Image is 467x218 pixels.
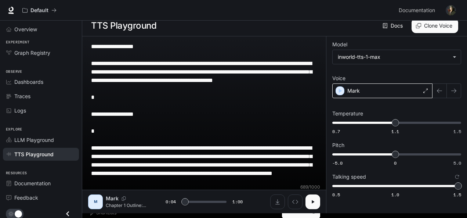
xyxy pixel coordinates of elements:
div: M [90,196,101,208]
span: 5.0 [453,160,461,166]
span: 0 [394,160,397,166]
a: Dashboards [3,75,79,88]
button: Inspect [288,194,303,209]
button: Reset to default [453,173,461,181]
span: 1.0 [391,192,399,198]
span: Overview [14,25,37,33]
p: Pitch [332,143,344,148]
span: -5.0 [332,160,343,166]
button: Clone Voice [412,18,458,33]
a: TTS Playground [3,148,79,161]
span: Dashboards [14,78,43,86]
span: 0.7 [332,128,340,135]
a: Documentation [396,3,441,18]
a: Overview [3,23,79,36]
span: Documentation [399,6,435,15]
button: Download audio [270,194,285,209]
span: 0:04 [166,198,176,206]
a: LLM Playground [3,133,79,146]
p: Chapter 1 Outline: Fuku, a [DEMOGRAPHIC_DATA] boy from the capital of the Northern Tribe, watched... [106,202,148,208]
p: Mark [347,87,360,94]
span: Feedback [14,194,38,201]
a: Documentation [3,177,79,190]
p: Mark [106,195,119,202]
a: Docs [381,18,406,33]
p: Default [30,7,48,14]
p: Voice [332,76,345,81]
span: 1:00 [232,198,243,206]
a: Graph Registry [3,46,79,59]
span: Logs [14,107,26,114]
span: Graph Registry [14,49,50,57]
a: Traces [3,90,79,103]
div: inworld-tts-1-max [333,50,461,64]
p: Talking speed [332,174,366,179]
span: TTS Playground [14,150,54,158]
span: 1.5 [453,128,461,135]
span: 1.1 [391,128,399,135]
img: User avatar [446,5,456,15]
span: Dark mode toggle [15,210,22,218]
span: 1.5 [453,192,461,198]
span: Traces [14,92,30,100]
div: inworld-tts-1-max [338,53,449,61]
a: Logs [3,104,79,117]
h1: TTS Playground [91,18,156,33]
button: User avatar [444,3,458,18]
p: Temperature [332,111,363,116]
button: All workspaces [19,3,60,18]
p: Model [332,42,347,47]
a: Feedback [3,191,79,204]
span: LLM Playground [14,136,54,144]
span: Documentation [14,179,51,187]
button: Copy Voice ID [119,196,129,201]
span: 0.5 [332,192,340,198]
